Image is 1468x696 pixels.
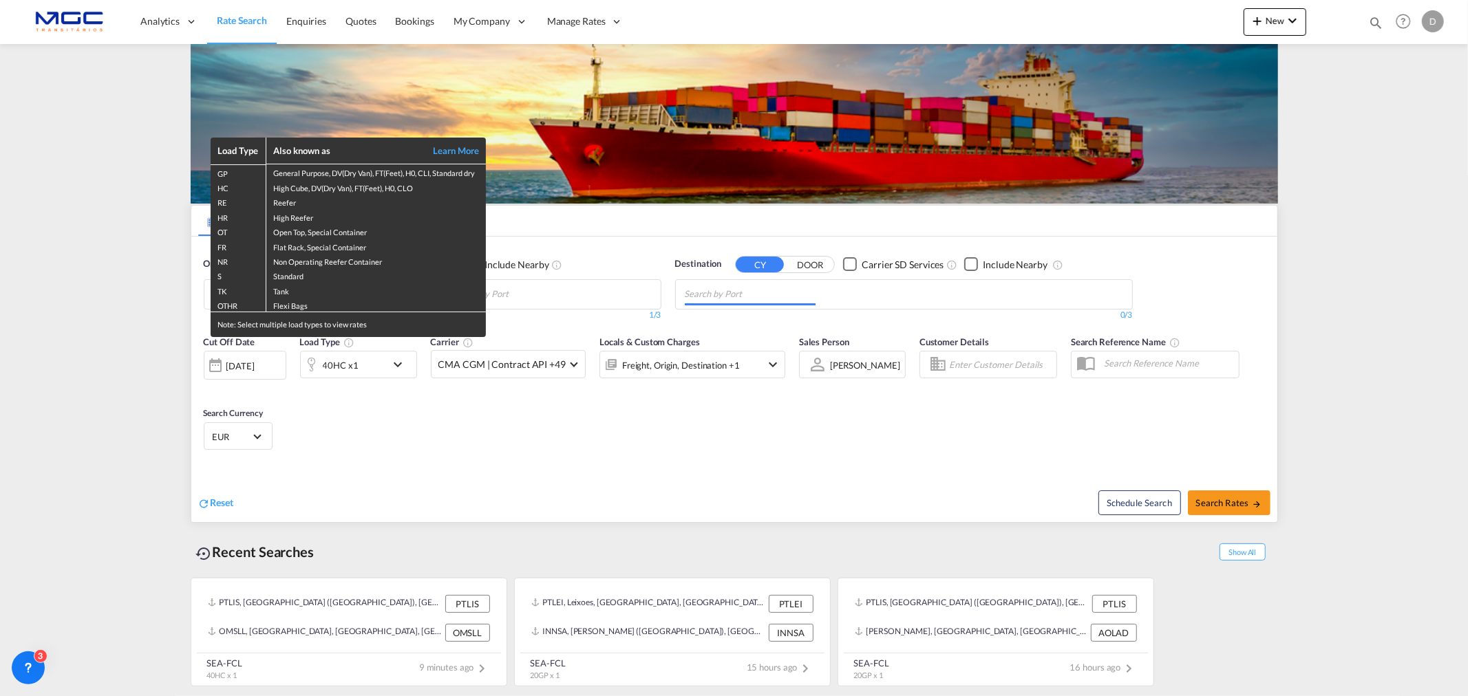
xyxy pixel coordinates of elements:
td: OT [211,224,266,238]
td: FR [211,239,266,253]
div: Also known as [273,144,418,157]
td: General Purpose, DV(Dry Van), FT(Feet), H0, CLI, Standard dry [266,164,486,180]
iframe: Chat [10,624,58,675]
td: Non Operating Reefer Container [266,253,486,268]
td: Reefer [266,194,486,208]
td: Standard [266,268,486,282]
td: HR [211,209,266,224]
th: Load Type [211,138,266,164]
td: Tank [266,283,486,297]
td: S [211,268,266,282]
td: Flexi Bags [266,297,486,312]
td: High Cube, DV(Dry Van), FT(Feet), H0, CLO [266,180,486,194]
td: Flat Rack, Special Container [266,239,486,253]
td: Open Top, Special Container [266,224,486,238]
div: Note: Select multiple load types to view rates [211,312,486,336]
td: GP [211,164,266,180]
td: TK [211,283,266,297]
td: RE [211,194,266,208]
a: Learn More [417,144,479,157]
td: NR [211,253,266,268]
td: High Reefer [266,209,486,224]
td: HC [211,180,266,194]
td: OTHR [211,297,266,312]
